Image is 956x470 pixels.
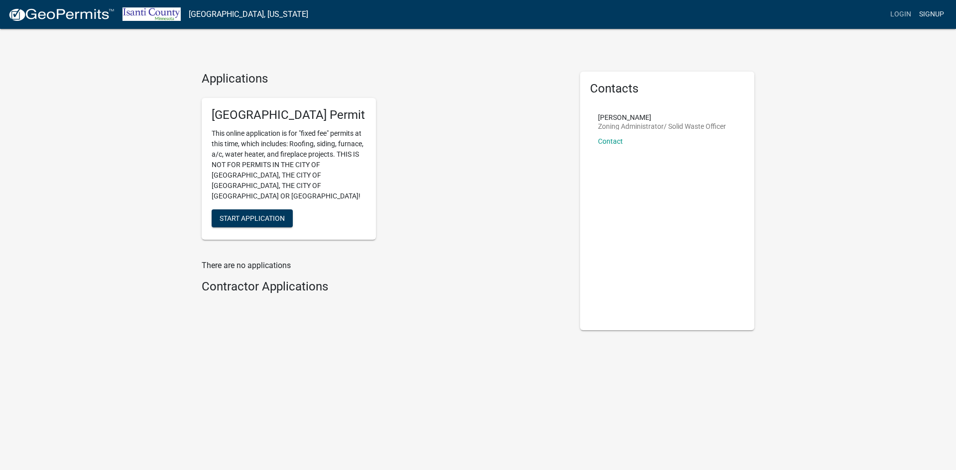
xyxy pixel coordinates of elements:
h4: Applications [202,72,565,86]
a: Contact [598,137,623,145]
p: There are no applications [202,260,565,272]
p: This online application is for "fixed fee" permits at this time, which includes: Roofing, siding,... [212,128,366,201]
a: [GEOGRAPHIC_DATA], [US_STATE] [189,6,308,23]
h5: Contacts [590,82,744,96]
h4: Contractor Applications [202,280,565,294]
p: [PERSON_NAME] [598,114,726,121]
a: Signup [915,5,948,24]
a: Login [886,5,915,24]
img: Isanti County, Minnesota [122,7,181,21]
p: Zoning Administrator/ Solid Waste Officer [598,123,726,130]
wm-workflow-list-section: Applications [202,72,565,248]
wm-workflow-list-section: Contractor Applications [202,280,565,298]
button: Start Application [212,209,293,227]
span: Start Application [220,214,285,222]
h5: [GEOGRAPHIC_DATA] Permit [212,108,366,122]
